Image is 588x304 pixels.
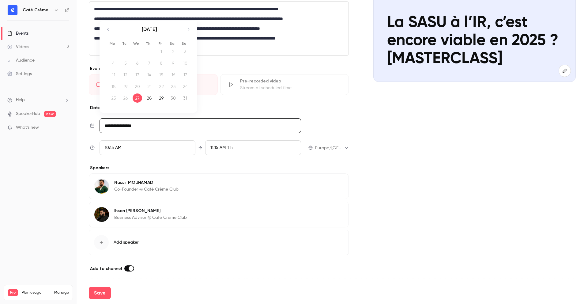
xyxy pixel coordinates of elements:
[107,69,119,81] td: Not available. Monday, August 11, 2025
[180,47,190,56] div: 3
[155,69,167,81] td: Not available. Friday, August 15, 2025
[16,124,39,131] span: What's new
[100,140,195,155] div: From
[89,2,349,55] div: editor
[89,165,349,171] p: Speakers
[167,46,179,57] td: Not available. Saturday, August 2, 2025
[155,57,167,69] td: Not available. Friday, August 8, 2025
[121,70,130,79] div: 12
[167,57,179,69] td: Not available. Saturday, August 9, 2025
[133,70,142,79] div: 13
[180,59,190,68] div: 10
[156,59,166,68] div: 8
[146,41,150,46] small: Th
[119,69,131,81] td: Not available. Tuesday, August 12, 2025
[109,82,118,91] div: 18
[114,186,179,192] p: Co-Founder @ Café Crème Club
[133,93,142,103] div: 27
[145,59,154,68] div: 7
[133,82,142,91] div: 20
[114,208,187,214] p: Ihsan [PERSON_NAME]
[94,179,109,194] img: Nassir MOUHAMAD
[109,59,118,68] div: 4
[240,78,341,84] div: Pre-recorded video
[156,70,166,79] div: 15
[145,82,154,91] div: 21
[110,41,115,46] small: Mo
[155,46,167,57] td: Not available. Friday, August 1, 2025
[7,44,29,50] div: Videos
[143,57,155,69] td: Not available. Thursday, August 7, 2025
[8,289,18,296] span: Pro
[220,74,349,95] div: Pre-recorded videoStream at scheduled time
[16,97,25,103] span: Help
[168,82,178,91] div: 23
[89,1,349,56] section: description
[89,105,349,111] p: Date and time
[133,41,139,46] small: We
[107,81,119,92] td: Not available. Monday, August 18, 2025
[156,47,166,56] div: 1
[131,81,143,92] td: Not available. Wednesday, August 20, 2025
[89,287,111,299] button: Save
[210,146,226,150] span: 11:15 AM
[168,47,178,56] div: 2
[179,92,191,104] td: Sunday, August 31, 2025
[94,207,109,222] img: Ihsan MOHAMAD
[155,81,167,92] td: Not available. Friday, August 22, 2025
[23,7,51,13] h6: Café Crème Club
[170,41,175,46] small: Sa
[7,57,35,63] div: Audience
[180,93,190,103] div: 31
[121,93,130,103] div: 26
[16,111,40,117] a: SpeakerHub
[131,57,143,69] td: Not available. Wednesday, August 6, 2025
[180,82,190,91] div: 24
[131,69,143,81] td: Not available. Wednesday, August 13, 2025
[100,118,301,133] input: Tue, Feb 17, 2026
[109,70,118,79] div: 11
[107,92,119,104] td: Not available. Monday, August 25, 2025
[89,230,349,255] button: Add speaker
[167,69,179,81] td: Not available. Saturday, August 16, 2025
[315,145,349,151] div: Europe/[GEOGRAPHIC_DATA]
[89,66,349,72] p: Event type
[7,30,28,36] div: Events
[133,59,142,68] div: 6
[7,97,69,103] li: help-dropdown-opener
[89,202,349,227] div: Ihsan MOHAMADIhsan [PERSON_NAME]Business Advisor @ Café Crème Club
[145,93,154,103] div: 28
[156,82,166,91] div: 22
[89,74,218,95] div: LiveGo live at scheduled time
[228,145,233,151] span: 1 h
[89,173,349,199] div: Nassir MOUHAMADNassir MOUHAMADCo-Founder @ Café Crème Club
[143,92,155,104] td: Thursday, August 28, 2025
[122,41,126,46] small: Tu
[142,26,157,32] strong: [DATE]
[100,21,197,110] div: Calendar
[119,92,131,104] td: Not available. Tuesday, August 26, 2025
[155,92,167,104] td: Friday, August 29, 2025
[8,5,17,15] img: Café Crème Club
[54,290,69,295] a: Manage
[114,215,187,221] p: Business Advisor @ Café Crème Club
[167,81,179,92] td: Not available. Saturday, August 23, 2025
[114,239,139,245] span: Add speaker
[159,41,162,46] small: Fr
[179,81,191,92] td: Not available. Sunday, August 24, 2025
[119,57,131,69] td: Not available. Tuesday, August 5, 2025
[179,46,191,57] td: Not available. Sunday, August 3, 2025
[109,93,118,103] div: 25
[105,146,121,150] span: 10:15 AM
[168,59,178,68] div: 9
[240,85,341,91] div: Stream at scheduled time
[145,70,154,79] div: 14
[90,266,122,271] span: Add to channel
[107,57,119,69] td: Not available. Monday, August 4, 2025
[114,180,179,186] p: Nassir MOUHAMAD
[121,82,130,91] div: 19
[22,290,51,295] span: Plan usage
[168,93,178,103] div: 30
[179,57,191,69] td: Not available. Sunday, August 10, 2025
[205,140,301,155] div: To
